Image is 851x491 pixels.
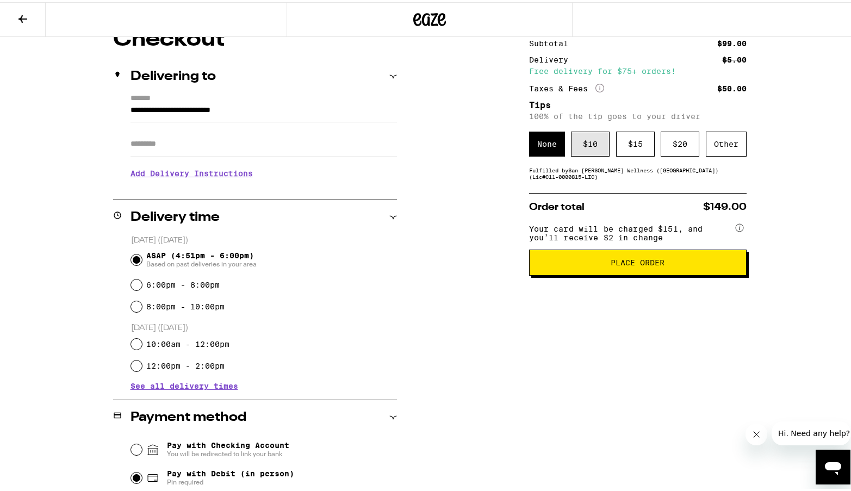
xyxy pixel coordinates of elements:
div: $ 20 [661,129,699,154]
h1: Checkout [113,27,397,48]
div: Fulfilled by San [PERSON_NAME] Wellness ([GEOGRAPHIC_DATA]) (Lic# C11-0000815-LIC ) [529,165,747,178]
span: Pay with Checking Account [167,439,289,456]
div: $5.00 [722,54,747,61]
iframe: Button to launch messaging window [816,448,850,482]
span: Pin required [167,476,294,484]
div: $50.00 [717,83,747,90]
label: 6:00pm - 8:00pm [146,278,220,287]
p: [DATE] ([DATE]) [131,321,397,331]
h3: Add Delivery Instructions [131,159,397,184]
p: [DATE] ([DATE]) [131,233,397,244]
span: ASAP (4:51pm - 6:00pm) [146,249,257,266]
label: 10:00am - 12:00pm [146,338,229,346]
iframe: Message from company [772,419,850,443]
button: See all delivery times [131,380,238,388]
h2: Payment method [131,409,246,422]
span: Place Order [611,257,664,264]
div: Delivery [529,54,576,61]
h2: Delivering to [131,68,216,81]
span: $149.00 [703,200,747,210]
span: You will be redirected to link your bank [167,448,289,456]
div: Free delivery for $75+ orders! [529,65,747,73]
span: Pay with Debit (in person) [167,467,294,476]
div: None [529,129,565,154]
div: $ 10 [571,129,610,154]
div: Subtotal [529,38,576,45]
span: Order total [529,200,585,210]
p: We'll contact you at [PHONE_NUMBER] when we arrive [131,184,397,192]
h2: Delivery time [131,209,220,222]
p: 100% of the tip goes to your driver [529,110,747,119]
span: Your card will be charged $151, and you’ll receive $2 in change [529,219,734,240]
div: Other [706,129,747,154]
div: Taxes & Fees [529,82,604,91]
iframe: Close message [746,421,767,443]
span: Based on past deliveries in your area [146,258,257,266]
div: $ 15 [616,129,655,154]
h5: Tips [529,99,747,108]
button: Place Order [529,247,747,274]
div: $99.00 [717,38,747,45]
label: 8:00pm - 10:00pm [146,300,225,309]
label: 12:00pm - 2:00pm [146,359,225,368]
